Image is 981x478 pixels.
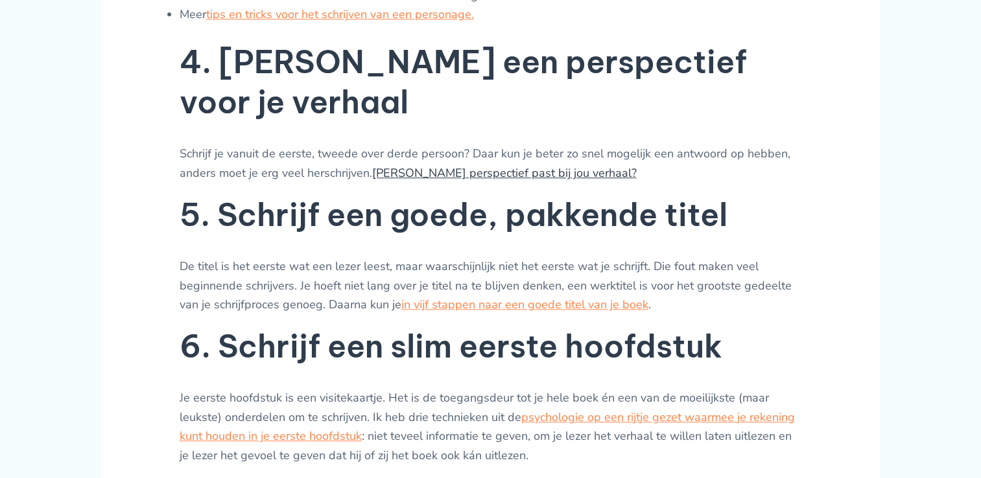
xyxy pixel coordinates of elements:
li: Meer [180,5,802,25]
a: tips en tricks voor het schrijven van een personage. [206,6,474,22]
h2: 6. Schrijf een slim eerste hoofdstuk [180,326,802,367]
h2: 4. [PERSON_NAME] een perspectief voor je verhaal [180,42,802,123]
h2: 5. Schrijf een goede, pakkende titel [180,195,802,235]
p: Schrijf je vanuit de eerste, tweede over derde persoon? Daar kun je beter zo snel mogelijk een an... [180,144,802,183]
p: Je eerste hoofdstuk is een visitekaartje. Het is de toegangsdeur tot je hele boek én een van de m... [180,389,802,466]
a: [PERSON_NAME] perspectief past bij jou verhaal? [372,165,637,181]
p: De titel is het eerste wat een lezer leest, maar waarschijnlijk niet het eerste wat je schrijft. ... [180,257,802,315]
a: in vijf stappen naar een goede titel van je boek [401,297,648,312]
